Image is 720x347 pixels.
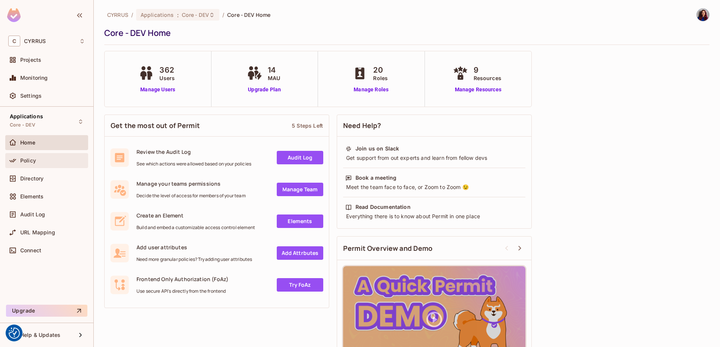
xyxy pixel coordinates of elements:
img: SReyMgAAAABJRU5ErkJggg== [7,8,21,22]
span: Elements [20,194,43,200]
span: Workspace: CYRRUS [24,38,46,44]
li: / [222,11,224,18]
span: Applications [141,11,174,18]
div: Join us on Slack [355,145,399,152]
span: Permit Overview and Demo [343,244,433,253]
span: Settings [20,93,42,99]
span: Policy [20,158,36,164]
span: Directory [20,176,43,182]
span: the active workspace [107,11,128,18]
div: 5 Steps Left [292,122,323,129]
span: Use secure API's directly from the frontend [136,288,228,294]
img: Michaela Sekaninová [697,9,709,21]
div: Core - DEV Home [104,27,706,39]
span: Help & Updates [20,332,60,338]
span: Core - DEV Home [227,11,270,18]
a: Manage Team [277,183,323,196]
div: Meet the team face to face, or Zoom to Zoom 😉 [345,183,523,191]
a: Audit Log [277,151,323,164]
button: Upgrade [6,305,87,317]
a: Upgrade Plan [245,86,284,94]
span: MAU [268,74,280,82]
span: Projects [20,57,41,63]
a: Add Attrbutes [277,246,323,260]
span: Manage your teams permissions [136,180,246,187]
span: Build and embed a customizable access control element [136,225,255,231]
a: Manage Resources [451,86,505,94]
span: 14 [268,64,280,76]
span: Users [159,74,175,82]
span: 20 [373,64,388,76]
a: Manage Roles [351,86,391,94]
span: Create an Element [136,212,255,219]
span: 362 [159,64,175,76]
span: See which actions were allowed based on your policies [136,161,251,167]
li: / [131,11,133,18]
span: Frontend Only Authorization (FoAz) [136,276,228,283]
span: Roles [373,74,388,82]
a: Manage Users [137,86,178,94]
div: Everything there is to know about Permit in one place [345,213,523,220]
span: Audit Log [20,211,45,217]
span: Need Help? [343,121,381,130]
span: Resources [474,74,501,82]
span: Core - DEV [182,11,209,18]
span: Get the most out of Permit [111,121,200,130]
button: Consent Preferences [9,328,20,339]
span: Core - DEV [10,122,36,128]
div: Read Documentation [355,203,411,211]
span: Decide the level of access for members of your team [136,193,246,199]
span: C [8,36,20,46]
div: Get support from out experts and learn from fellow devs [345,154,523,162]
span: Review the Audit Log [136,148,251,155]
span: Home [20,140,36,146]
img: Revisit consent button [9,328,20,339]
span: Add user attributes [136,244,252,251]
span: Applications [10,113,43,119]
a: Try FoAz [277,278,323,292]
span: Monitoring [20,75,48,81]
span: Connect [20,247,41,253]
span: : [177,12,179,18]
a: Elements [277,214,323,228]
span: Need more granular policies? Try adding user attributes [136,256,252,262]
span: 9 [474,64,501,76]
div: Book a meeting [355,174,396,182]
span: URL Mapping [20,229,55,235]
